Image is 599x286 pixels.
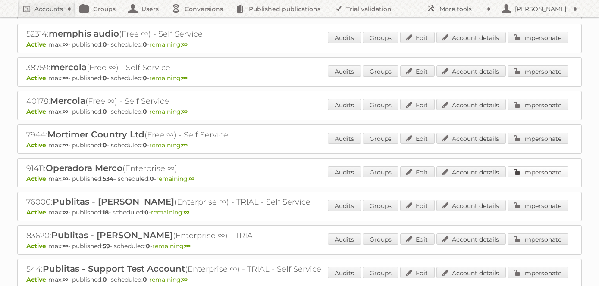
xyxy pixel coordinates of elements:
[47,129,144,140] span: Mortimer Country Ltd
[26,40,573,48] p: max: - published: - scheduled: -
[363,32,398,43] a: Groups
[26,276,48,283] span: Active
[63,74,68,82] strong: ∞
[156,175,194,183] span: remaining:
[508,65,568,77] a: Impersonate
[26,40,48,48] span: Active
[26,230,328,241] h2: 83620: (Enterprise ∞) - TRIAL
[508,32,568,43] a: Impersonate
[151,208,189,216] span: remaining:
[149,40,188,48] span: remaining:
[26,175,48,183] span: Active
[513,5,569,13] h2: [PERSON_NAME]
[149,276,188,283] span: remaining:
[328,32,361,43] a: Audits
[143,74,147,82] strong: 0
[49,28,119,39] span: memphis audio
[34,5,63,13] h2: Accounts
[144,208,149,216] strong: 0
[103,242,110,250] strong: 59
[26,196,328,208] h2: 76000: (Enterprise ∞) - TRIAL - Self Service
[182,108,188,115] strong: ∞
[400,200,435,211] a: Edit
[436,166,506,177] a: Account details
[400,32,435,43] a: Edit
[508,267,568,278] a: Impersonate
[103,208,109,216] strong: 18
[26,175,573,183] p: max: - published: - scheduled: -
[26,242,48,250] span: Active
[103,276,107,283] strong: 0
[328,200,361,211] a: Audits
[26,208,48,216] span: Active
[182,141,188,149] strong: ∞
[363,166,398,177] a: Groups
[184,208,189,216] strong: ∞
[363,133,398,144] a: Groups
[103,141,107,149] strong: 0
[26,141,573,149] p: max: - published: - scheduled: -
[436,99,506,110] a: Account details
[363,233,398,245] a: Groups
[400,233,435,245] a: Edit
[63,108,68,115] strong: ∞
[150,175,154,183] strong: 0
[189,175,194,183] strong: ∞
[26,96,328,107] h2: 40178: (Free ∞) - Self Service
[363,65,398,77] a: Groups
[26,108,48,115] span: Active
[103,40,107,48] strong: 0
[149,141,188,149] span: remaining:
[436,233,506,245] a: Account details
[436,133,506,144] a: Account details
[26,62,328,73] h2: 38759: (Free ∞) - Self Service
[436,200,506,211] a: Account details
[508,133,568,144] a: Impersonate
[26,74,48,82] span: Active
[26,108,573,115] p: max: - published: - scheduled: -
[50,96,85,106] span: Mercola
[26,208,573,216] p: max: - published: - scheduled: -
[400,133,435,144] a: Edit
[508,99,568,110] a: Impersonate
[436,65,506,77] a: Account details
[436,267,506,278] a: Account details
[26,264,328,275] h2: 544: (Enterprise ∞) - TRIAL - Self Service
[46,163,122,173] span: Operadora Merco
[363,200,398,211] a: Groups
[146,242,150,250] strong: 0
[63,208,68,216] strong: ∞
[53,196,174,207] span: Publitas - [PERSON_NAME]
[63,141,68,149] strong: ∞
[143,141,147,149] strong: 0
[26,276,573,283] p: max: - published: - scheduled: -
[182,40,188,48] strong: ∞
[508,233,568,245] a: Impersonate
[328,99,361,110] a: Audits
[400,166,435,177] a: Edit
[143,276,147,283] strong: 0
[26,129,328,140] h2: 7944: (Free ∞) - Self Service
[328,267,361,278] a: Audits
[436,32,506,43] a: Account details
[185,242,191,250] strong: ∞
[400,267,435,278] a: Edit
[50,62,87,72] span: mercola
[26,163,328,174] h2: 91411: (Enterprise ∞)
[149,74,188,82] span: remaining:
[51,230,173,240] span: Publitas - [PERSON_NAME]
[26,28,328,40] h2: 52314: (Free ∞) - Self Service
[400,99,435,110] a: Edit
[26,141,48,149] span: Active
[328,166,361,177] a: Audits
[328,233,361,245] a: Audits
[508,166,568,177] a: Impersonate
[363,267,398,278] a: Groups
[103,108,107,115] strong: 0
[143,40,147,48] strong: 0
[63,276,68,283] strong: ∞
[63,242,68,250] strong: ∞
[182,74,188,82] strong: ∞
[63,175,68,183] strong: ∞
[508,200,568,211] a: Impersonate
